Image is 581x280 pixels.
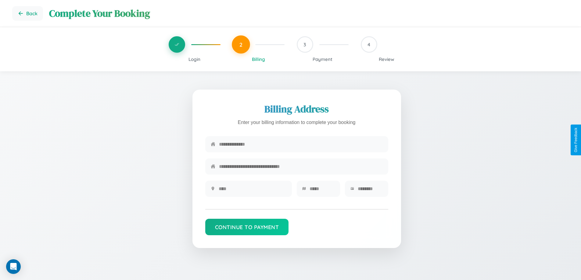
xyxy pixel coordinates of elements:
[188,56,200,62] span: Login
[49,7,569,20] h1: Complete Your Booking
[205,118,388,127] p: Enter your billing information to complete your booking
[313,56,332,62] span: Payment
[303,41,306,48] span: 3
[252,56,265,62] span: Billing
[379,56,394,62] span: Review
[205,219,289,235] button: Continue to Payment
[12,6,43,21] button: Go back
[205,102,388,116] h2: Billing Address
[368,41,370,48] span: 4
[574,128,578,152] div: Give Feedback
[239,41,242,48] span: 2
[6,259,21,274] div: Open Intercom Messenger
